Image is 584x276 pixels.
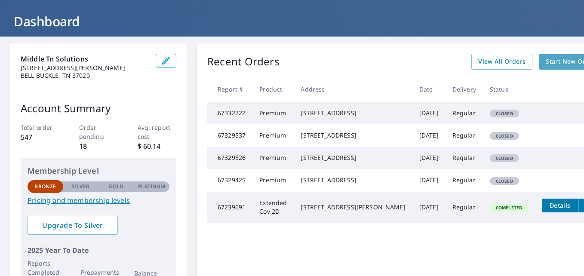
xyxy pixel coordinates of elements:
[21,64,149,72] p: [STREET_ADDRESS][PERSON_NAME]
[301,153,405,162] div: [STREET_ADDRESS]
[491,110,518,117] span: Closed
[301,109,405,117] div: [STREET_ADDRESS]
[252,169,294,191] td: Premium
[21,72,149,80] p: BELL BUCKLE, TN 37020
[446,192,483,223] td: Regular
[301,176,405,184] div: [STREET_ADDRESS]
[252,102,294,124] td: Premium
[109,183,123,190] p: Gold
[446,102,483,124] td: Regular
[412,147,446,169] td: [DATE]
[471,54,532,70] a: View All Orders
[412,102,446,124] td: [DATE]
[28,165,169,177] p: Membership Level
[252,147,294,169] td: Premium
[28,245,169,255] p: 2025 Year To Date
[207,192,252,223] td: 67239691
[138,123,177,141] p: Avg. report cost
[491,133,518,139] span: Closed
[138,183,165,190] p: Platinum
[21,123,60,132] p: Total order
[72,183,90,190] p: Silver
[446,124,483,147] td: Regular
[483,77,535,102] th: Status
[252,77,294,102] th: Product
[207,147,252,169] td: 67329526
[79,141,118,151] p: 18
[301,131,405,140] div: [STREET_ADDRESS]
[542,199,578,212] button: detailsBtn-67239691
[207,102,252,124] td: 67332222
[79,123,118,141] p: Order pending
[10,12,574,30] h1: Dashboard
[34,221,111,230] span: Upgrade To Silver
[412,124,446,147] td: [DATE]
[34,183,56,190] p: Bronze
[491,155,518,161] span: Closed
[491,205,527,211] span: Completed
[252,192,294,223] td: Extended Cov 2D
[21,101,176,116] p: Account Summary
[207,124,252,147] td: 67329537
[412,192,446,223] td: [DATE]
[446,77,483,102] th: Delivery
[207,169,252,191] td: 67329425
[412,77,446,102] th: Date
[207,54,280,70] p: Recent Orders
[301,203,405,212] div: [STREET_ADDRESS][PERSON_NAME]
[446,169,483,191] td: Regular
[446,147,483,169] td: Regular
[491,178,518,184] span: Closed
[138,141,177,151] p: $ 60.14
[294,77,412,102] th: Address
[412,169,446,191] td: [DATE]
[252,124,294,147] td: Premium
[21,54,149,64] p: Middle Tn Solutions
[547,201,573,209] span: Details
[478,56,526,67] span: View All Orders
[21,132,60,142] p: 547
[207,77,252,102] th: Report #
[28,216,118,235] a: Upgrade To Silver
[28,195,169,205] a: Pricing and membership levels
